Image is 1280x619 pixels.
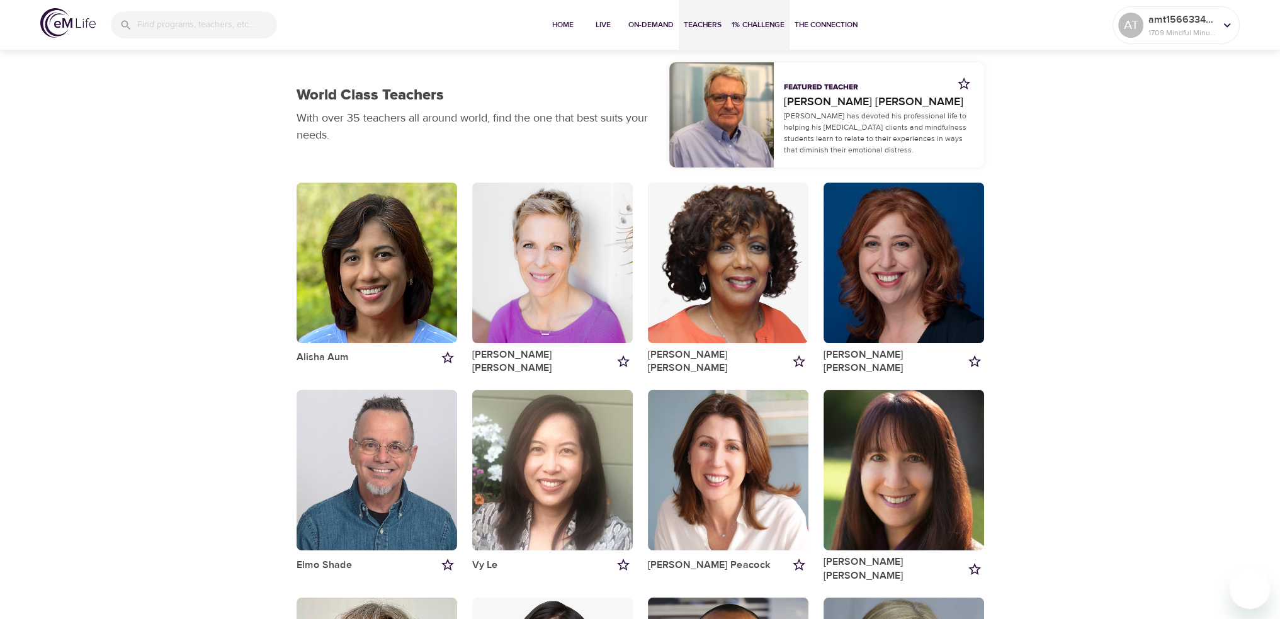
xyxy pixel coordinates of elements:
[40,8,96,38] img: logo
[732,18,784,31] span: 1% Challenge
[297,351,349,364] a: Alisha Aum
[548,18,578,31] span: Home
[297,86,444,105] h1: World Class Teachers
[648,559,770,572] a: [PERSON_NAME] Peacock
[965,560,984,579] button: Add to my favorites
[954,74,973,93] button: Add to my favorites
[614,352,633,371] button: Add to my favorites
[784,82,858,93] p: Featured Teacher
[628,18,674,31] span: On-Demand
[795,18,858,31] span: The Connection
[965,352,984,371] button: Add to my favorites
[614,555,633,574] button: Add to my favorites
[824,555,965,582] a: [PERSON_NAME] [PERSON_NAME]
[588,18,618,31] span: Live
[790,352,808,371] button: Add to my favorites
[824,348,965,375] a: [PERSON_NAME] [PERSON_NAME]
[472,559,498,572] a: Vy Le
[1148,27,1215,38] p: 1709 Mindful Minutes
[684,18,722,31] span: Teachers
[1230,569,1270,609] iframe: Button to launch messaging window
[790,555,808,574] button: Add to my favorites
[297,110,654,144] p: With over 35 teachers all around world, find the one that best suits your needs.
[1118,13,1143,38] div: AT
[438,348,457,367] button: Add to my favorites
[1148,12,1215,27] p: amt1566334943
[784,110,973,156] p: [PERSON_NAME] has devoted his professional life to helping his [MEDICAL_DATA] clients and mindful...
[438,555,457,574] button: Add to my favorites
[137,11,277,38] input: Find programs, teachers, etc...
[784,93,973,110] a: [PERSON_NAME] [PERSON_NAME]
[472,348,614,375] a: [PERSON_NAME] [PERSON_NAME]
[648,348,790,375] a: [PERSON_NAME] [PERSON_NAME]
[297,559,353,572] a: Elmo Shade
